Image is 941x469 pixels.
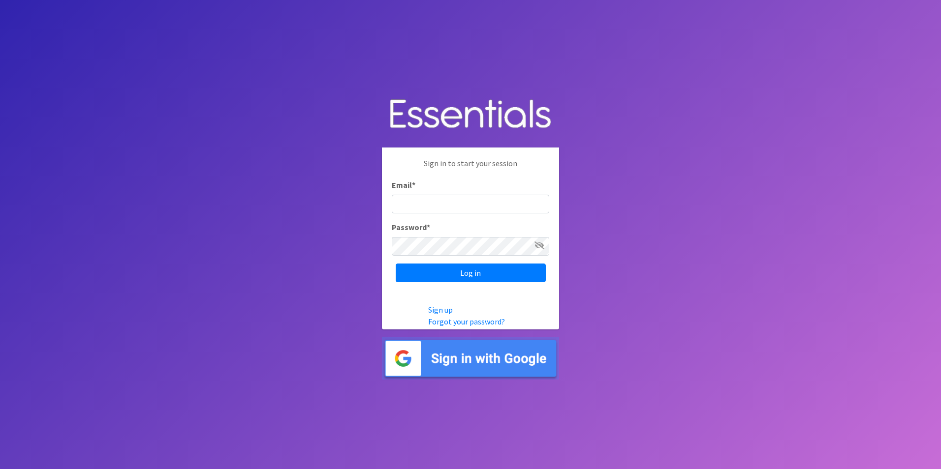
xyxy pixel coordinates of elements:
[396,264,546,282] input: Log in
[392,179,415,191] label: Email
[412,180,415,190] abbr: required
[428,317,505,326] a: Forgot your password?
[392,221,430,233] label: Password
[428,305,453,315] a: Sign up
[427,222,430,232] abbr: required
[392,157,549,179] p: Sign in to start your session
[382,337,559,380] img: Sign in with Google
[382,89,559,140] img: Human Essentials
